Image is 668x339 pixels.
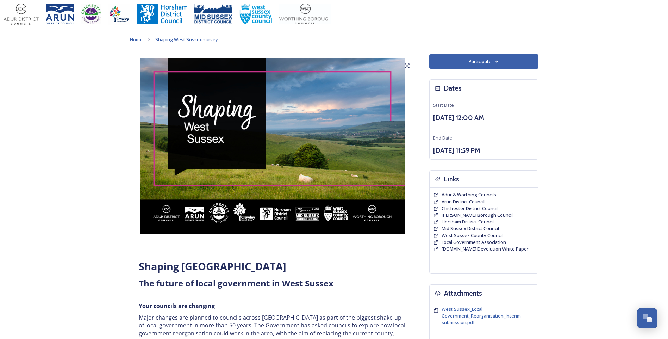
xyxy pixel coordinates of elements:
[433,135,452,141] span: End Date
[442,205,498,212] a: Chichester District Council
[81,4,101,25] img: CDC%20Logo%20-%20you%20may%20have%20a%20better%20version.jpg
[444,83,462,93] h3: Dates
[442,225,499,232] a: Mid Sussex District Council
[442,225,499,232] span: Mid Sussex District Council
[444,288,482,298] h3: Attachments
[444,174,459,184] h3: Links
[108,4,130,25] img: Crawley%20BC%20logo.jpg
[155,35,218,44] a: Shaping West Sussex survey
[442,218,494,225] a: Horsham District Council
[4,4,39,25] img: Adur%20logo%20%281%29.jpeg
[637,308,657,328] button: Open Chat
[239,4,273,25] img: WSCCPos-Spot-25mm.jpg
[442,191,496,198] span: Adur & Worthing Councils
[130,35,143,44] a: Home
[433,113,535,123] h3: [DATE] 12:00 AM
[442,232,503,239] a: West Sussex County Council
[46,4,74,25] img: Arun%20District%20Council%20logo%20blue%20CMYK.jpg
[155,36,218,43] span: Shaping West Sussex survey
[279,4,331,25] img: Worthing_Adur%20%281%29.jpg
[442,198,485,205] a: Arun District Council
[442,306,521,326] span: West Sussex_Local Government_Reorganisation_Interim submission.pdf
[442,246,529,252] a: [DOMAIN_NAME] Devolution White Paper
[442,212,513,218] a: [PERSON_NAME] Borough Council
[139,302,215,310] strong: Your councils are changing
[194,4,232,25] img: 150ppimsdc%20logo%20blue.png
[139,277,333,289] strong: The future of local government in West Sussex
[433,146,535,156] h3: [DATE] 11:59 PM
[442,198,485,205] span: Arun District Council
[442,239,506,246] a: Local Government Association
[442,232,503,239] span: West Sussex County Council
[433,102,454,108] span: Start Date
[429,54,538,69] button: Participate
[130,36,143,43] span: Home
[137,4,187,25] img: Horsham%20DC%20Logo.jpg
[442,191,496,198] a: Adur & Worthing Councils
[139,259,286,273] strong: Shaping [GEOGRAPHIC_DATA]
